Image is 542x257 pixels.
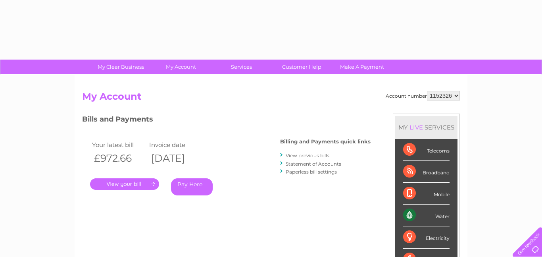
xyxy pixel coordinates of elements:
div: Water [403,205,450,226]
div: Electricity [403,226,450,248]
a: View previous bills [286,153,329,158]
h4: Billing and Payments quick links [280,139,371,145]
a: Services [209,60,274,74]
h2: My Account [82,91,460,106]
div: Mobile [403,183,450,205]
div: LIVE [408,124,425,131]
a: My Account [148,60,214,74]
a: Statement of Accounts [286,161,341,167]
a: . [90,178,159,190]
div: Telecoms [403,139,450,161]
a: Pay Here [171,178,213,195]
div: Account number [386,91,460,100]
td: Your latest bill [90,139,147,150]
div: Broadband [403,161,450,183]
h3: Bills and Payments [82,114,371,128]
a: Customer Help [269,60,334,74]
th: [DATE] [147,150,204,166]
a: Make A Payment [329,60,395,74]
a: My Clear Business [88,60,154,74]
a: Paperless bill settings [286,169,337,175]
div: MY SERVICES [395,116,457,139]
td: Invoice date [147,139,204,150]
th: £972.66 [90,150,147,166]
